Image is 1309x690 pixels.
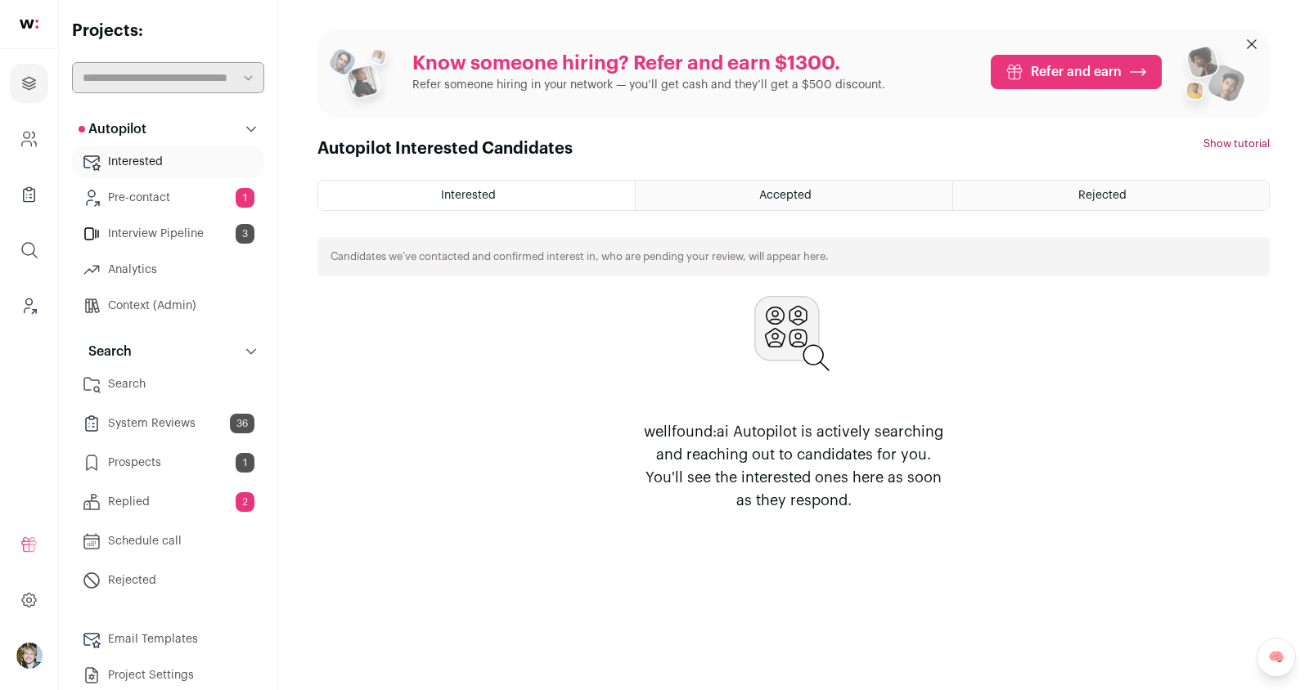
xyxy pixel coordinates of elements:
[636,181,951,210] a: Accepted
[991,55,1162,89] a: Refer and earn
[72,217,264,250] a: Interview Pipeline3
[72,181,264,214] a: Pre-contact1
[230,414,254,433] span: 36
[441,190,496,201] span: Interested
[72,564,264,597] a: Rejected
[10,64,48,103] a: Projects
[327,43,399,114] img: referral_people_group_1-3817b86375c0e7f77b15e9e1740954ef64e1f78137dd7e9f4ff27367cb2cd09a.png
[72,20,264,43] h2: Projects:
[1257,638,1296,677] a: 🧠
[72,335,264,368] button: Search
[236,188,254,208] span: 1
[10,286,48,325] a: Leads (Backoffice)
[79,119,146,139] p: Autopilot
[10,119,48,159] a: Company and ATS Settings
[317,137,573,160] h1: Autopilot Interested Candidates
[1203,137,1270,150] button: Show tutorial
[72,368,264,401] a: Search
[79,342,132,361] p: Search
[16,643,43,669] img: 6494470-medium_jpg
[72,146,264,178] a: Interested
[236,492,254,512] span: 2
[412,77,885,93] p: Refer someone hiring in your network — you’ll get cash and they’ll get a $500 discount.
[72,113,264,146] button: Autopilot
[16,643,43,669] button: Open dropdown
[72,407,264,440] a: System Reviews36
[1078,190,1127,201] span: Rejected
[72,289,264,322] a: Context (Admin)
[953,181,1269,210] a: Rejected
[236,453,254,473] span: 1
[20,20,38,29] img: wellfound-shorthand-0d5821cbd27db2630d0214b213865d53afaa358527fdda9d0ea32b1df1b89c2c.svg
[72,623,264,656] a: Email Templates
[72,253,264,286] a: Analytics
[72,486,264,518] a: Replied2
[10,175,48,214] a: Company Lists
[331,250,829,263] p: Candidates we’ve contacted and confirmed interest in, who are pending your review, will appear here.
[72,446,264,479] a: Prospects1
[1175,39,1247,118] img: referral_people_group_2-7c1ec42c15280f3369c0665c33c00ed472fd7f6af9dd0ec46c364f9a93ccf9a4.png
[412,51,885,77] p: Know someone hiring? Refer and earn $1300.
[236,224,254,244] span: 3
[637,420,951,512] p: wellfound:ai Autopilot is actively searching and reaching out to candidates for you. You'll see t...
[72,525,264,558] a: Schedule call
[759,190,812,201] span: Accepted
